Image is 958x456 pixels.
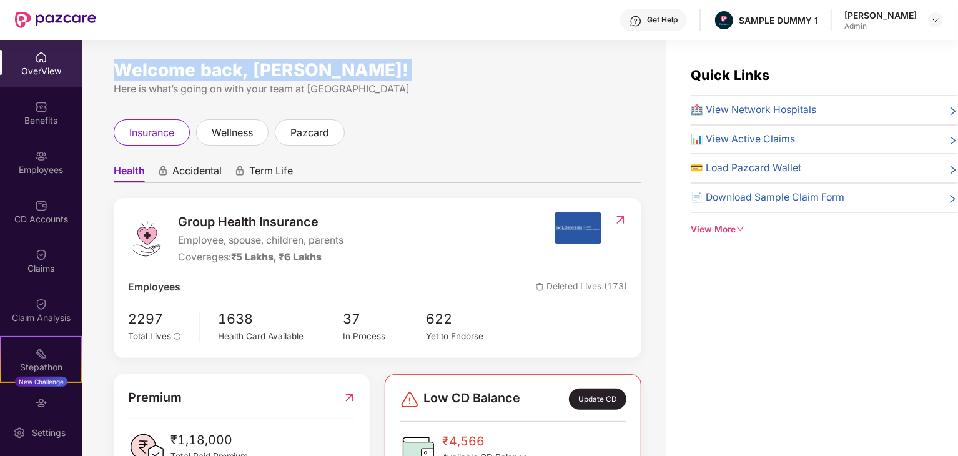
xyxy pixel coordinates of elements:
[948,163,958,176] span: right
[35,249,47,261] img: svg+xml;base64,PHN2ZyBpZD0iQ2xhaW0iIHhtbG5zPSJodHRwOi8vd3d3LnczLm9yZy8yMDAwL3N2ZyIgd2lkdGg9IjIwIi...
[948,192,958,206] span: right
[212,125,253,141] span: wellness
[35,298,47,310] img: svg+xml;base64,PHN2ZyBpZD0iQ2xhaW0iIHhtbG5zPSJodHRwOi8vd3d3LnczLm9yZy8yMDAwL3N2ZyIgd2lkdGg9IjIwIi...
[343,330,426,343] div: In Process
[35,101,47,113] img: svg+xml;base64,PHN2ZyBpZD0iQmVuZWZpdHMiIHhtbG5zPSJodHRwOi8vd3d3LnczLm9yZy8yMDAwL3N2ZyIgd2lkdGg9Ij...
[219,309,343,330] span: 1638
[630,15,642,27] img: svg+xml;base64,PHN2ZyBpZD0iSGVscC0zMngzMiIgeG1sbnM9Imh0dHA6Ly93d3cudzMub3JnLzIwMDAvc3ZnIiB3aWR0aD...
[736,225,745,234] span: down
[35,347,47,360] img: svg+xml;base64,PHN2ZyB4bWxucz0iaHR0cDovL3d3dy53My5vcmcvMjAwMC9zdmciIHdpZHRoPSIyMSIgaGVpZ2h0PSIyMC...
[536,280,627,295] span: Deleted Lives (173)
[178,212,344,232] span: Group Health Insurance
[178,233,344,249] span: Employee, spouse, children, parents
[114,65,641,75] div: Welcome back, [PERSON_NAME]!
[15,12,96,28] img: New Pazcare Logo
[427,309,510,330] span: 622
[157,166,169,177] div: animation
[114,81,641,97] div: Here is what’s going on with your team at [GEOGRAPHIC_DATA]
[400,390,420,410] img: svg+xml;base64,PHN2ZyBpZD0iRGFuZ2VyLTMyeDMyIiB4bWxucz0iaHR0cDovL3d3dy53My5vcmcvMjAwMC9zdmciIHdpZH...
[427,330,510,343] div: Yet to Endorse
[28,427,69,439] div: Settings
[13,427,26,439] img: svg+xml;base64,PHN2ZyBpZD0iU2V0dGluZy0yMHgyMCIgeG1sbnM9Imh0dHA6Ly93d3cudzMub3JnLzIwMDAvc3ZnIiB3aW...
[35,397,47,409] img: svg+xml;base64,PHN2ZyBpZD0iRW5kb3JzZW1lbnRzIiB4bWxucz0iaHR0cDovL3d3dy53My5vcmcvMjAwMC9zdmciIHdpZH...
[174,333,181,340] span: info-circle
[35,51,47,64] img: svg+xml;base64,PHN2ZyBpZD0iSG9tZSIgeG1sbnM9Imh0dHA6Ly93d3cudzMub3JnLzIwMDAvc3ZnIiB3aWR0aD0iMjAiIG...
[128,331,171,341] span: Total Lives
[129,125,174,141] span: insurance
[691,132,796,147] span: 📊 View Active Claims
[231,251,322,263] span: ₹5 Lakhs, ₹6 Lakhs
[128,309,190,330] span: 2297
[844,9,917,21] div: [PERSON_NAME]
[536,283,544,291] img: deleteIcon
[35,150,47,162] img: svg+xml;base64,PHN2ZyBpZD0iRW1wbG95ZWVzIiB4bWxucz0iaHR0cDovL3d3dy53My5vcmcvMjAwMC9zdmciIHdpZHRoPS...
[442,432,528,451] span: ₹4,566
[128,388,182,407] span: Premium
[931,15,941,25] img: svg+xml;base64,PHN2ZyBpZD0iRHJvcGRvd24tMzJ4MzIiIHhtbG5zPSJodHRwOi8vd3d3LnczLm9yZy8yMDAwL3N2ZyIgd2...
[715,11,733,29] img: Pazcare_Alternative_logo-01-01.png
[691,161,802,176] span: 💳 Load Pazcard Wallet
[1,361,81,374] div: Stepathon
[35,199,47,212] img: svg+xml;base64,PHN2ZyBpZD0iQ0RfQWNjb3VudHMiIGRhdGEtbmFtZT0iQ0QgQWNjb3VudHMiIHhtbG5zPSJodHRwOi8vd3...
[128,220,165,257] img: logo
[555,212,601,244] img: insurerIcon
[170,430,249,450] span: ₹1,18,000
[423,389,520,410] span: Low CD Balance
[114,164,145,182] span: Health
[844,21,917,31] div: Admin
[691,102,817,118] span: 🏥 View Network Hospitals
[691,67,770,83] span: Quick Links
[948,134,958,147] span: right
[178,250,344,265] div: Coverages:
[172,164,222,182] span: Accidental
[691,190,845,206] span: 📄 Download Sample Claim Form
[290,125,329,141] span: pazcard
[219,330,343,343] div: Health Card Available
[15,377,67,387] div: New Challenge
[569,389,626,410] div: Update CD
[739,14,818,26] div: SAMPLE DUMMY 1
[343,388,356,407] img: RedirectIcon
[614,214,627,226] img: RedirectIcon
[343,309,426,330] span: 37
[128,280,180,295] span: Employees
[691,223,958,237] div: View More
[647,15,678,25] div: Get Help
[948,105,958,118] span: right
[249,164,293,182] span: Term Life
[234,166,245,177] div: animation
